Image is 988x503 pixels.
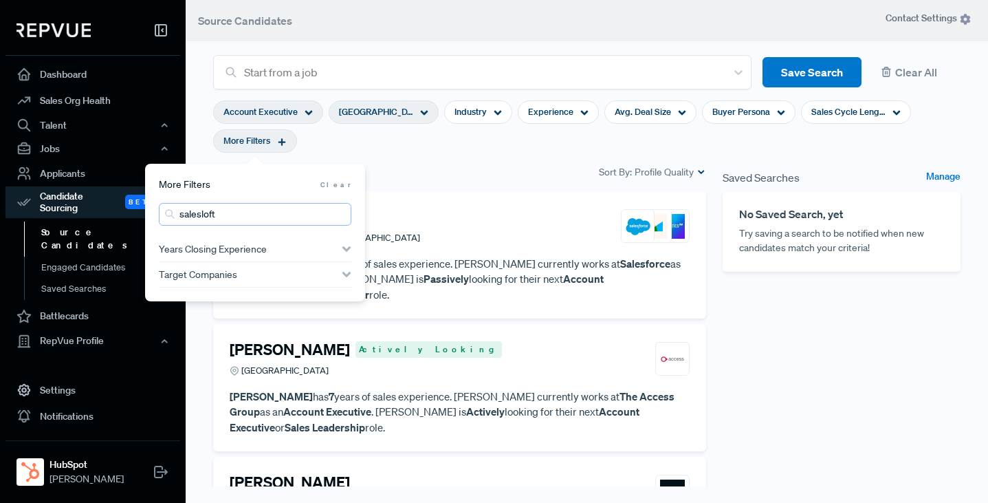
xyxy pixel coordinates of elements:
[329,389,334,403] strong: 7
[159,237,351,261] button: Years Closing Experience
[6,114,180,137] button: Talent
[872,57,960,88] button: Clear All
[886,11,971,25] span: Contact Settings
[198,14,292,28] span: Source Candidates
[17,23,91,37] img: RepVue
[424,272,469,286] strong: Passively
[125,195,160,209] span: Beta
[24,278,199,300] a: Saved Searches
[241,364,329,377] span: [GEOGRAPHIC_DATA]
[230,405,639,434] strong: Account Executive
[466,405,505,418] strong: Actively
[159,262,351,287] button: Target Companies
[6,440,180,492] a: HubSpotHubSpot[PERSON_NAME]
[50,472,124,486] span: [PERSON_NAME]
[230,473,350,491] h4: [PERSON_NAME]
[6,160,180,186] a: Applicants
[24,222,199,257] a: Source Candidates
[223,134,270,147] span: More Filters
[24,257,199,279] a: Engaged Candidates
[230,341,350,358] h4: [PERSON_NAME]
[6,137,180,160] button: Jobs
[230,389,690,436] p: has years of sales experience. [PERSON_NAME] currently works at as an . [PERSON_NAME] is looking ...
[355,341,502,358] span: Actively Looking
[6,186,180,218] button: Candidate Sourcing Beta
[230,256,690,303] p: has years of sales experience. [PERSON_NAME] currently works at as an . [PERSON_NAME] is looking ...
[159,269,237,280] span: Target Companies
[660,214,685,239] img: Qualtrics
[712,105,770,118] span: Buyer Persona
[339,105,413,118] span: [GEOGRAPHIC_DATA], [GEOGRAPHIC_DATA]
[454,105,487,118] span: Industry
[6,186,180,218] div: Candidate Sourcing
[739,208,944,221] h6: No Saved Search, yet
[635,165,694,180] span: Profile Quality
[6,330,180,353] button: RepVue Profile
[6,87,180,114] a: Sales Org Health
[762,57,861,88] button: Save Search
[6,61,180,87] a: Dashboard
[528,105,573,118] span: Experience
[620,257,670,270] strong: Salesforce
[6,303,180,330] a: Battlecards
[926,169,960,186] a: Manage
[159,203,351,226] input: Search Candidates
[739,226,944,255] p: Try saving a search to be notified when new candidates match your criteria!
[159,178,210,192] span: More Filters
[320,180,351,190] span: Clear
[660,347,685,372] img: The Access Group
[223,105,298,118] span: Account Executive
[615,105,671,118] span: Avg. Deal Size
[19,461,41,483] img: HubSpot
[230,389,313,403] strong: [PERSON_NAME]
[159,244,267,255] span: Years Closing Experience
[283,405,371,418] strong: Account Executive
[811,105,886,118] span: Sales Cycle Length
[50,458,124,472] strong: HubSpot
[285,420,365,434] strong: Sales Leadership
[643,214,668,239] img: SurveyMonkey
[626,214,650,239] img: Salesforce
[6,377,180,403] a: Settings
[6,403,180,429] a: Notifications
[599,165,706,180] div: Sort By:
[723,169,800,186] span: Saved Searches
